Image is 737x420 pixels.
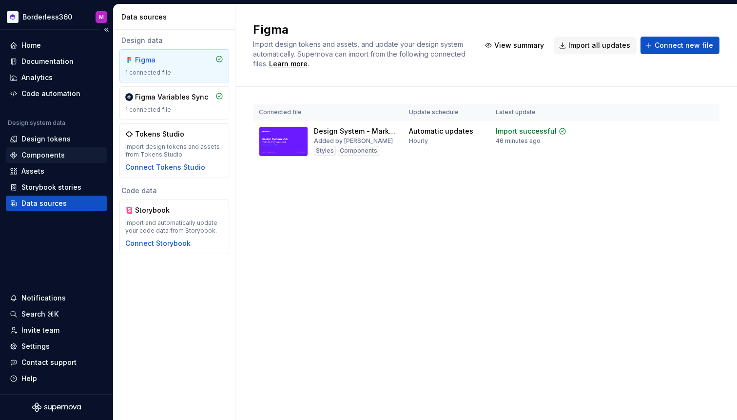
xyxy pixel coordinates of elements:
[119,49,229,82] a: Figma1 connected file
[135,129,184,139] div: Tokens Studio
[125,239,191,248] button: Connect Storybook
[135,55,182,65] div: Figma
[7,11,19,23] img: c6184690-d68d-44f3-bd3d-6b95d693eb49.png
[253,40,467,68] span: Import design tokens and assets, and update your design system automatically. Supernova can impor...
[253,22,468,38] h2: Figma
[6,147,107,163] a: Components
[494,40,544,50] span: View summary
[21,40,41,50] div: Home
[125,106,223,114] div: 1 connected file
[640,37,719,54] button: Connect new file
[21,199,67,208] div: Data sources
[6,355,107,370] button: Contact support
[6,322,107,338] a: Invite team
[125,162,205,172] button: Connect Tokens Studio
[6,180,107,195] a: Storybook stories
[119,186,229,196] div: Code data
[496,137,541,145] div: 46 minutes ago
[21,341,50,351] div: Settings
[6,38,107,53] a: Home
[568,40,630,50] span: Import all updates
[6,306,107,322] button: Search ⌘K
[6,86,107,101] a: Code automation
[21,166,44,176] div: Assets
[409,126,473,136] div: Automatic updates
[314,146,336,156] div: Styles
[21,374,37,383] div: Help
[119,200,229,254] a: StorybookImport and automatically update your code data from Storybook.Connect Storybook
[314,137,393,145] div: Added by [PERSON_NAME]
[135,92,208,102] div: Figma Variables Sync
[121,12,231,22] div: Data sources
[21,73,53,82] div: Analytics
[268,60,309,68] span: .
[6,339,107,354] a: Settings
[480,37,550,54] button: View summary
[314,126,397,136] div: Design System - Marketing Website
[21,293,66,303] div: Notifications
[125,69,223,77] div: 1 connected file
[8,119,65,127] div: Design system data
[496,126,557,136] div: Import successful
[6,196,107,211] a: Data sources
[269,59,308,69] a: Learn more
[6,163,107,179] a: Assets
[2,6,111,27] button: Borderless360M
[21,325,59,335] div: Invite team
[6,290,107,306] button: Notifications
[99,13,104,21] div: M
[21,182,81,192] div: Storybook stories
[253,104,403,120] th: Connected file
[403,104,490,120] th: Update schedule
[21,150,65,160] div: Components
[6,70,107,85] a: Analytics
[655,40,713,50] span: Connect new file
[21,57,74,66] div: Documentation
[554,37,637,54] button: Import all updates
[21,309,58,319] div: Search ⌘K
[409,137,428,145] div: Hourly
[119,86,229,120] a: Figma Variables Sync1 connected file
[32,402,81,412] svg: Supernova Logo
[125,143,223,159] div: Import design tokens and assets from Tokens Studio
[99,23,113,37] button: Collapse sidebar
[22,12,72,22] div: Borderless360
[135,205,182,215] div: Storybook
[21,134,71,144] div: Design tokens
[490,104,582,120] th: Latest update
[6,371,107,386] button: Help
[338,146,379,156] div: Components
[21,89,80,99] div: Code automation
[119,36,229,45] div: Design data
[6,54,107,69] a: Documentation
[6,131,107,147] a: Design tokens
[21,358,77,367] div: Contact support
[125,219,223,235] div: Import and automatically update your code data from Storybook.
[119,123,229,178] a: Tokens StudioImport design tokens and assets from Tokens StudioConnect Tokens Studio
